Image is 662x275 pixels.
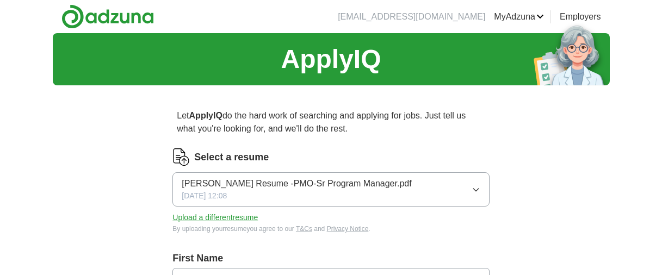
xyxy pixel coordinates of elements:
button: [PERSON_NAME] Resume -PMO-Sr Program Manager.pdf[DATE] 12:08 [172,172,489,207]
h1: ApplyIQ [281,40,381,79]
a: T&Cs [296,225,312,233]
label: Select a resume [194,150,269,165]
a: Employers [560,10,601,23]
a: Privacy Notice [327,225,369,233]
label: First Name [172,251,489,266]
span: [PERSON_NAME] Resume -PMO-Sr Program Manager.pdf [182,177,411,190]
img: CV Icon [172,148,190,166]
span: [DATE] 12:08 [182,190,227,202]
a: MyAdzuna [494,10,544,23]
img: Adzuna logo [61,4,154,29]
p: Let do the hard work of searching and applying for jobs. Just tell us what you're looking for, an... [172,105,489,140]
li: [EMAIL_ADDRESS][DOMAIN_NAME] [338,10,485,23]
div: By uploading your resume you agree to our and . [172,224,489,234]
strong: ApplyIQ [189,111,222,120]
button: Upload a differentresume [172,212,258,223]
